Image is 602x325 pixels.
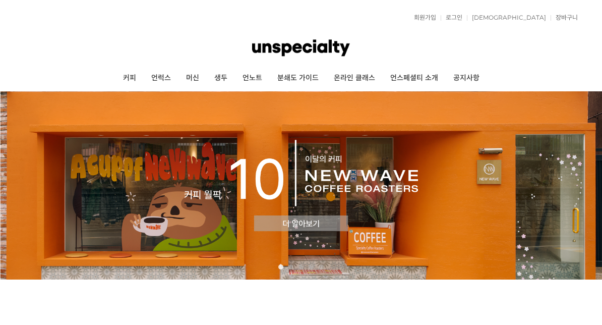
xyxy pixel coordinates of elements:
[144,66,178,91] a: 언럭스
[551,15,578,21] a: 장바구니
[270,66,326,91] a: 분쇄도 가이드
[326,66,383,91] a: 온라인 클래스
[252,33,350,63] img: 언스페셜티 몰
[409,15,436,21] a: 회원가입
[178,66,207,91] a: 머신
[467,15,546,21] a: [DEMOGRAPHIC_DATA]
[235,66,270,91] a: 언노트
[383,66,446,91] a: 언스페셜티 소개
[115,66,144,91] a: 커피
[309,264,314,269] a: 4
[446,66,487,91] a: 공지사항
[298,264,304,269] a: 3
[288,264,293,269] a: 2
[207,66,235,91] a: 생두
[319,264,324,269] a: 5
[278,264,283,269] a: 1
[441,15,462,21] a: 로그인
